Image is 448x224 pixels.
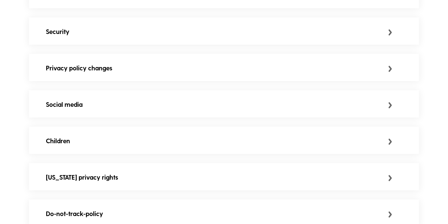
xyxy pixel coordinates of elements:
div: Do-not-track-policy [46,209,388,218]
img: small_arrow.svg [388,139,392,145]
img: small_arrow.svg [388,66,392,72]
img: small_arrow.svg [388,29,392,35]
div: Children [46,136,388,146]
div: Privacy policy changes [46,63,388,73]
div: [US_STATE] privacy rights [46,172,388,182]
img: small_arrow.svg [388,211,392,218]
div: Security [46,27,388,36]
img: small_arrow.svg [388,175,392,181]
div: Social media [46,99,388,109]
img: small_arrow.svg [388,102,392,108]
